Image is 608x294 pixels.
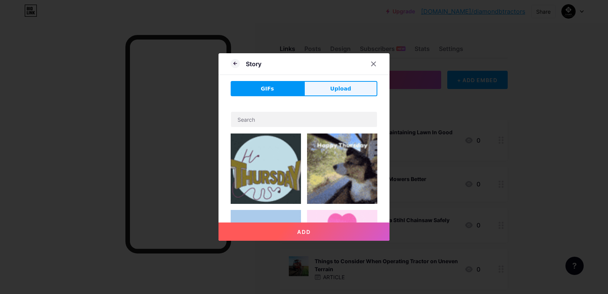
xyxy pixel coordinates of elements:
button: GIFs [231,81,304,96]
span: Add [297,229,311,235]
input: Search [231,112,377,127]
img: Gihpy [231,133,301,204]
img: Gihpy [231,210,301,280]
img: Gihpy [307,210,377,280]
span: Upload [330,85,351,93]
img: Gihpy [307,133,377,204]
div: Story [246,59,261,68]
button: Upload [304,81,377,96]
button: Add [218,222,389,241]
span: GIFs [261,85,274,93]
